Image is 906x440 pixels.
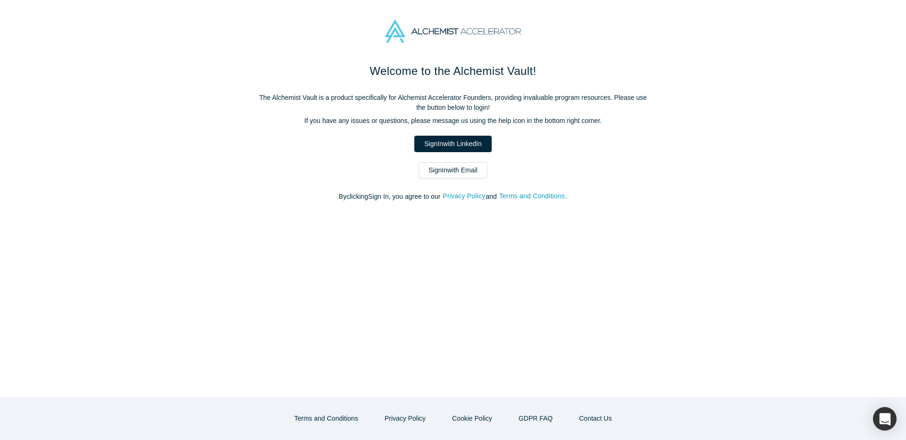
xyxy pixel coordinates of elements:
button: Terms and Conditions [285,410,368,427]
button: Cookie Policy [442,410,502,427]
button: Privacy Policy [375,410,436,427]
p: By clicking Sign In , you agree to our and . [255,192,651,202]
a: SignInwith LinkedIn [414,136,491,152]
p: The Alchemist Vault is a product specifically for Alchemist Accelerator Founders, providing inval... [255,93,651,113]
a: GDPR FAQ [509,410,562,427]
img: Alchemist Accelerator Logo [385,20,521,43]
button: Terms and Conditions [499,191,566,202]
h1: Welcome to the Alchemist Vault! [255,63,651,80]
a: SignInwith Email [419,162,487,179]
p: If you have any issues or questions, please message us using the help icon in the bottom right co... [255,116,651,126]
button: Privacy Policy [442,191,486,202]
button: Contact Us [569,410,621,427]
